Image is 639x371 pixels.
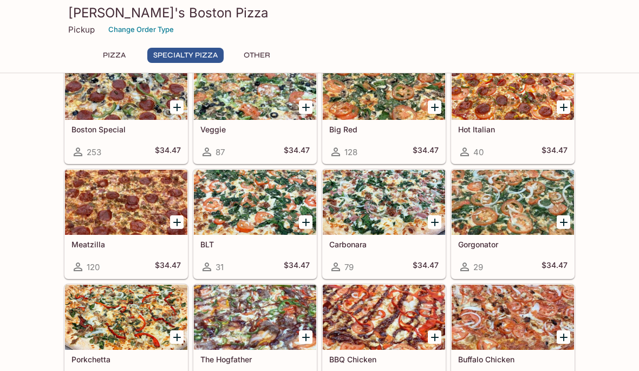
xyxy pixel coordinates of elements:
[170,330,184,344] button: Add Porkchetta
[68,24,95,35] p: Pickup
[322,169,446,279] a: Carbonara79$34.47
[65,285,187,350] div: Porkchetta
[65,170,187,235] div: Meatzilla
[458,125,568,134] h5: Hot Italian
[299,330,312,344] button: Add The Hogfather
[200,240,310,249] h5: BLT
[71,125,181,134] h5: Boston Special
[452,285,574,350] div: Buffalo Chicken
[452,170,574,235] div: Gorgonator
[284,145,310,158] h5: $34.47
[232,48,281,63] button: Other
[193,54,317,164] a: Veggie87$34.47
[284,260,310,273] h5: $34.47
[193,169,317,279] a: BLT31$34.47
[200,125,310,134] h5: Veggie
[542,145,568,158] h5: $34.47
[194,285,316,350] div: The Hogfather
[103,21,179,38] button: Change Order Type
[170,215,184,229] button: Add Meatzilla
[64,54,188,164] a: Boston Special253$34.47
[413,260,439,273] h5: $34.47
[344,147,357,157] span: 128
[458,240,568,249] h5: Gorgonator
[329,240,439,249] h5: Carbonara
[87,262,100,272] span: 120
[147,48,224,63] button: Specialty Pizza
[329,125,439,134] h5: Big Red
[542,260,568,273] h5: $34.47
[323,170,445,235] div: Carbonara
[71,240,181,249] h5: Meatzilla
[323,285,445,350] div: BBQ Chicken
[155,260,181,273] h5: $34.47
[329,355,439,364] h5: BBQ Chicken
[451,169,575,279] a: Gorgonator29$34.47
[155,145,181,158] h5: $34.47
[194,55,316,120] div: Veggie
[299,215,312,229] button: Add BLT
[322,54,446,164] a: Big Red128$34.47
[344,262,354,272] span: 79
[71,355,181,364] h5: Porkchetta
[170,100,184,114] button: Add Boston Special
[413,145,439,158] h5: $34.47
[200,355,310,364] h5: The Hogfather
[451,54,575,164] a: Hot Italian40$34.47
[458,355,568,364] h5: Buffalo Chicken
[87,147,101,157] span: 253
[64,169,188,279] a: Meatzilla120$34.47
[557,215,570,229] button: Add Gorgonator
[216,147,225,157] span: 87
[216,262,224,272] span: 31
[473,147,484,157] span: 40
[428,215,441,229] button: Add Carbonara
[557,100,570,114] button: Add Hot Italian
[323,55,445,120] div: Big Red
[473,262,483,272] span: 29
[299,100,312,114] button: Add Veggie
[557,330,570,344] button: Add Buffalo Chicken
[90,48,139,63] button: Pizza
[428,330,441,344] button: Add BBQ Chicken
[194,170,316,235] div: BLT
[65,55,187,120] div: Boston Special
[452,55,574,120] div: Hot Italian
[68,4,571,21] h3: [PERSON_NAME]'s Boston Pizza
[428,100,441,114] button: Add Big Red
